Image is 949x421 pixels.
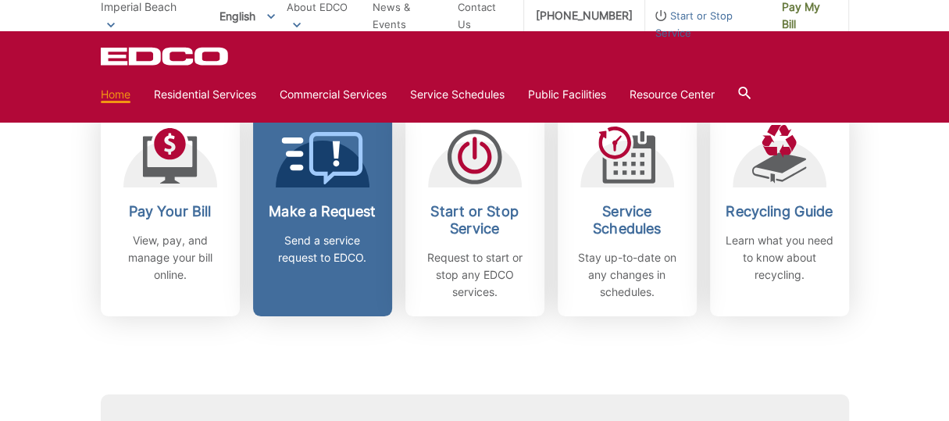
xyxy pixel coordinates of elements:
[558,109,697,316] a: Service Schedules Stay up-to-date on any changes in schedules.
[280,86,387,103] a: Commercial Services
[722,232,837,284] p: Learn what you need to know about recycling.
[528,86,606,103] a: Public Facilities
[569,249,685,301] p: Stay up-to-date on any changes in schedules.
[265,232,380,266] p: Send a service request to EDCO.
[569,203,685,237] h2: Service Schedules
[417,249,533,301] p: Request to start or stop any EDCO services.
[101,109,240,316] a: Pay Your Bill View, pay, and manage your bill online.
[101,86,130,103] a: Home
[208,3,287,29] span: English
[710,109,849,316] a: Recycling Guide Learn what you need to know about recycling.
[265,203,380,220] h2: Make a Request
[410,86,505,103] a: Service Schedules
[112,232,228,284] p: View, pay, and manage your bill online.
[112,203,228,220] h2: Pay Your Bill
[101,47,230,66] a: EDCD logo. Return to the homepage.
[722,203,837,220] h2: Recycling Guide
[630,86,715,103] a: Resource Center
[417,203,533,237] h2: Start or Stop Service
[154,86,256,103] a: Residential Services
[253,109,392,316] a: Make a Request Send a service request to EDCO.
